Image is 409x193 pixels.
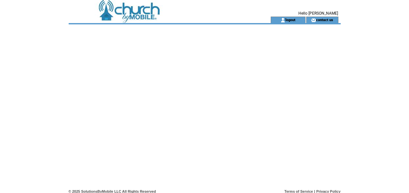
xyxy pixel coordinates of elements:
img: contact_us_icon.gif [311,18,316,23]
a: logout [285,18,295,22]
a: contact us [316,18,333,22]
span: Hello [PERSON_NAME] [298,11,338,16]
img: account_icon.gif [280,18,285,23]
